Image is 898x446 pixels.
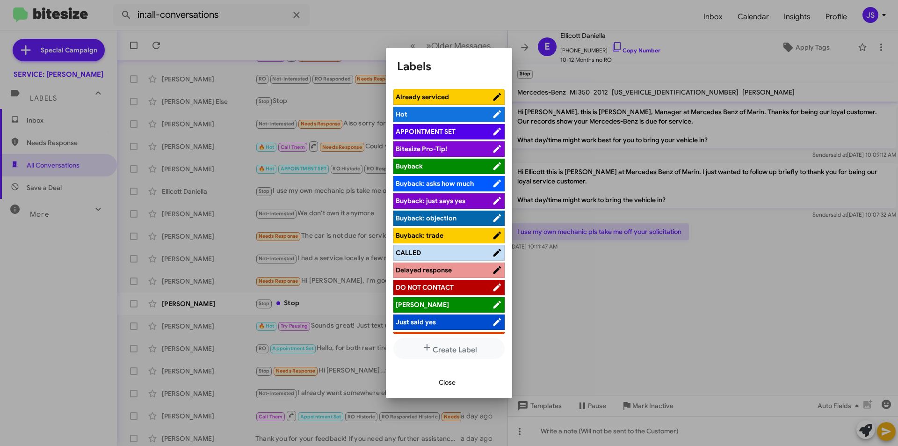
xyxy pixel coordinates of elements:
span: Buyback: asks how much [396,179,474,188]
span: Buyback: just says yes [396,197,465,205]
button: Create Label [393,338,505,359]
span: APPOINTMENT SET [396,127,456,136]
h1: Labels [397,59,501,74]
span: Bitesize Pro-Tip! [396,145,447,153]
span: Just said yes [396,318,436,326]
span: [PERSON_NAME] [396,300,449,309]
span: Buyback: objection [396,214,456,222]
span: DO NOT CONTACT [396,283,454,292]
button: Close [431,374,463,391]
span: Close [439,374,456,391]
span: Already serviced [396,93,449,101]
span: CALLED [396,249,421,257]
span: Buyback [396,162,423,170]
span: Delayed response [396,266,452,274]
span: Hot [396,110,407,118]
span: Buyback: trade [396,231,443,240]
